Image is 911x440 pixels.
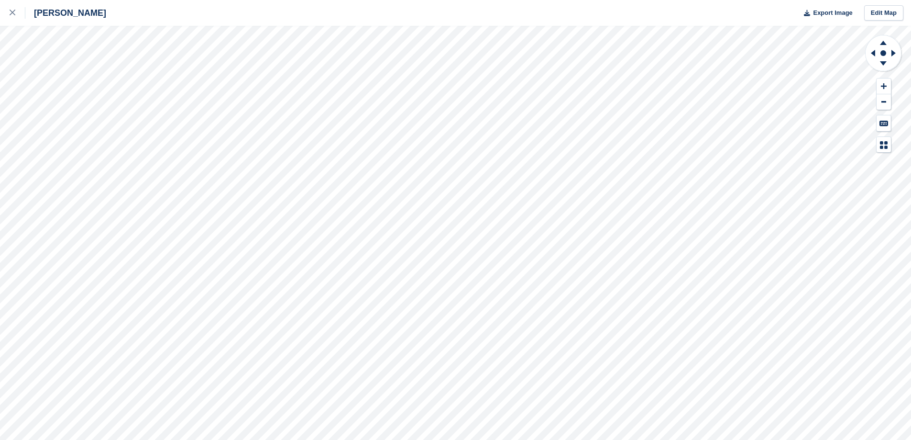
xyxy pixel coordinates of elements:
a: Edit Map [864,5,903,21]
button: Map Legend [877,137,891,153]
button: Export Image [798,5,853,21]
button: Zoom In [877,79,891,94]
span: Export Image [813,8,852,18]
div: [PERSON_NAME] [25,7,106,19]
button: Keyboard Shortcuts [877,115,891,131]
button: Zoom Out [877,94,891,110]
